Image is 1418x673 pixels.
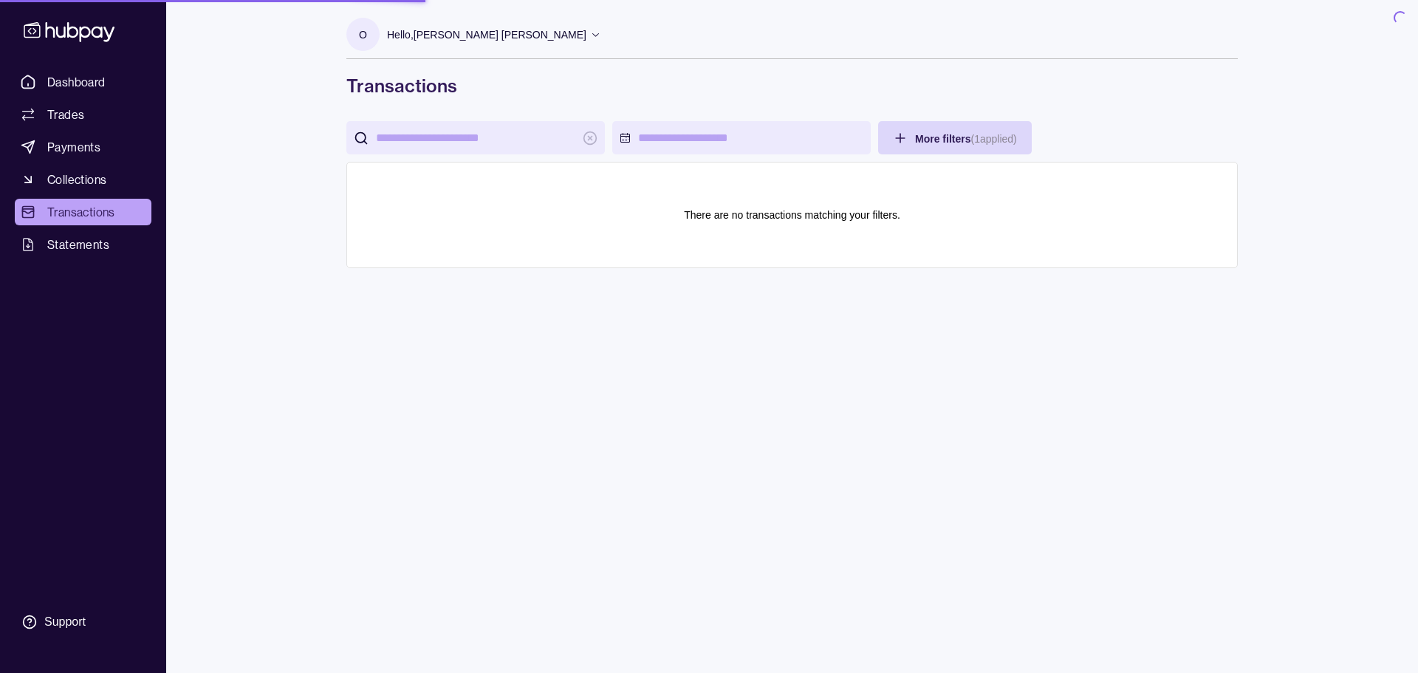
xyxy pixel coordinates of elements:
[44,614,86,630] div: Support
[387,27,586,43] p: Hello, [PERSON_NAME] [PERSON_NAME]
[15,69,151,95] a: Dashboard
[15,231,151,258] a: Statements
[15,607,151,638] a: Support
[359,27,367,43] p: O
[376,121,575,154] input: search
[878,121,1032,154] button: More filters(1applied)
[15,166,151,193] a: Collections
[47,138,100,156] span: Payments
[47,106,84,123] span: Trades
[47,203,115,221] span: Transactions
[15,199,151,225] a: Transactions
[346,74,1238,98] h1: Transactions
[15,101,151,128] a: Trades
[47,171,106,188] span: Collections
[684,207,900,223] p: There are no transactions matching your filters.
[970,133,1016,145] p: ( 1 applied)
[47,73,106,91] span: Dashboard
[15,134,151,160] a: Payments
[47,236,109,253] span: Statements
[915,133,1017,145] span: More filters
